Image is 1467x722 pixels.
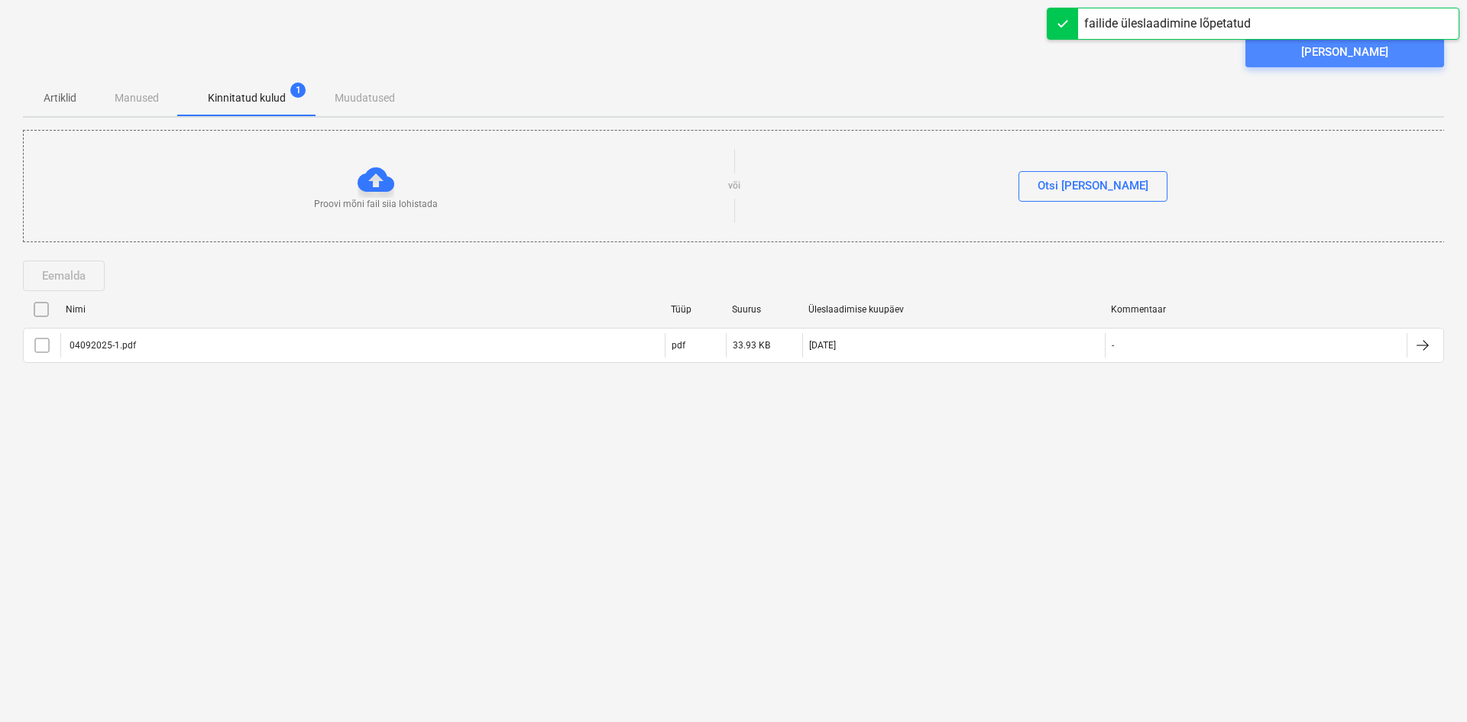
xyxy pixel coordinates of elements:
[67,340,136,351] div: 04092025-1.pdf
[1084,15,1251,33] div: failide üleslaadimine lõpetatud
[1112,340,1114,351] div: -
[733,340,770,351] div: 33.93 KB
[1245,37,1444,67] button: [PERSON_NAME]
[732,304,796,315] div: Suurus
[728,180,740,193] p: või
[1038,176,1148,196] div: Otsi [PERSON_NAME]
[41,90,78,106] p: Artiklid
[1301,42,1388,62] div: [PERSON_NAME]
[671,304,720,315] div: Tüüp
[1111,304,1401,315] div: Kommentaar
[23,130,1446,242] div: Proovi mõni fail siia lohistadavõiOtsi [PERSON_NAME]
[66,304,659,315] div: Nimi
[290,83,306,98] span: 1
[208,90,286,106] p: Kinnitatud kulud
[809,340,836,351] div: [DATE]
[672,340,685,351] div: pdf
[1018,171,1167,202] button: Otsi [PERSON_NAME]
[314,198,438,211] p: Proovi mõni fail siia lohistada
[808,304,1099,315] div: Üleslaadimise kuupäev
